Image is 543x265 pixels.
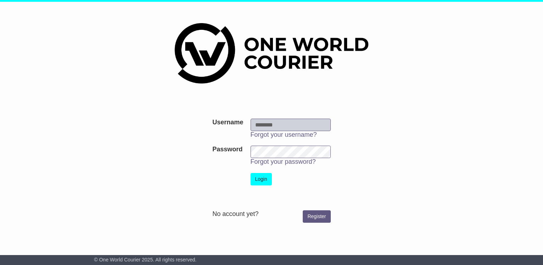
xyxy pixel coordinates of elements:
[94,257,197,263] span: © One World Courier 2025. All rights reserved.
[303,210,330,223] a: Register
[212,119,243,126] label: Username
[251,158,316,165] a: Forgot your password?
[212,146,242,153] label: Password
[175,23,368,83] img: One World
[251,131,317,138] a: Forgot your username?
[212,210,330,218] div: No account yet?
[251,173,272,185] button: Login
